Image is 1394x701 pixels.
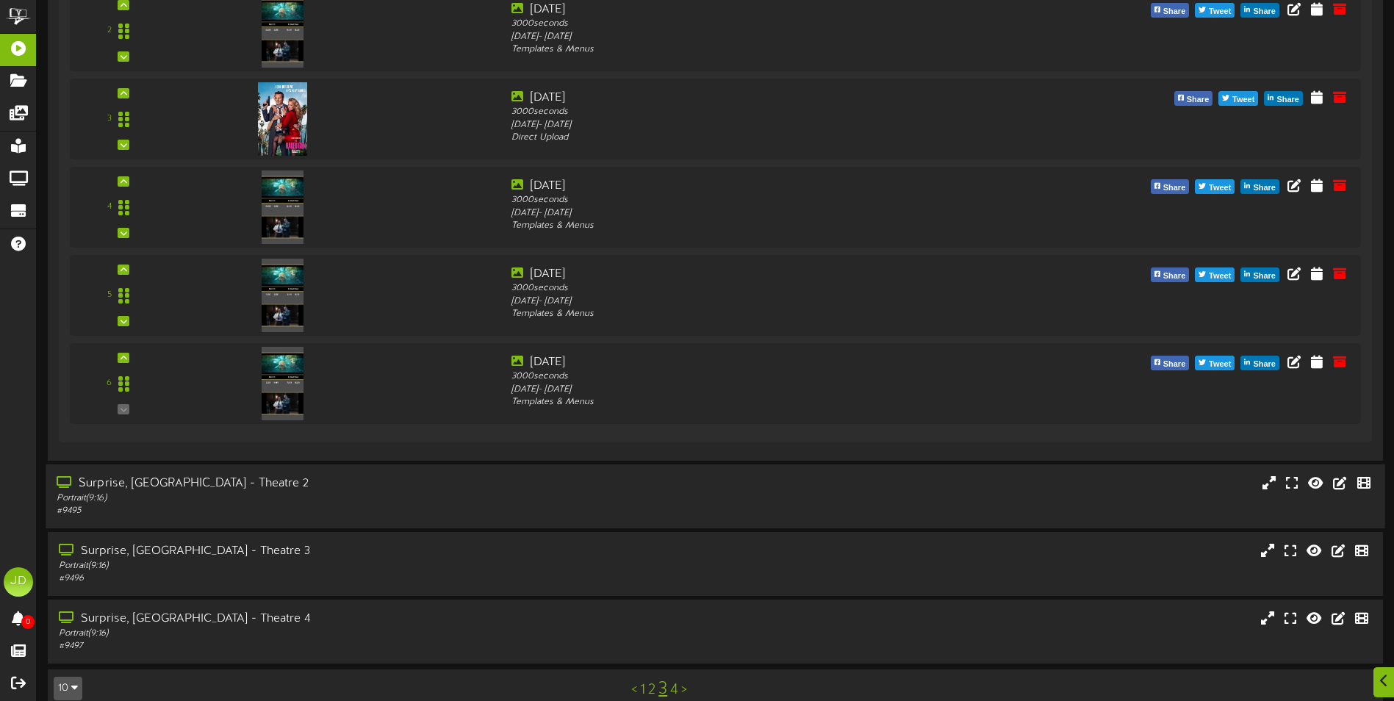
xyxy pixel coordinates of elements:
img: f7b806a4-2534-4fbf-980c-d12b3bed3c2d.png [262,170,303,244]
div: # 9496 [59,572,593,585]
div: 3000 seconds [511,18,1027,30]
div: Surprise, [GEOGRAPHIC_DATA] - Theatre 2 [57,475,592,492]
div: [DATE] [511,1,1027,18]
div: 3000 seconds [511,194,1027,206]
a: < [631,682,637,698]
span: Tweet [1206,356,1234,373]
span: Share [1250,268,1279,284]
span: Share [1160,180,1189,196]
div: JD [4,567,33,597]
div: [DATE] - [DATE] [511,119,1027,132]
button: Tweet [1195,179,1235,194]
button: Share [1240,267,1279,282]
a: 2 [648,682,655,698]
span: Share [1160,356,1189,373]
div: Portrait ( 9:16 ) [57,492,592,504]
button: Tweet [1195,267,1235,282]
div: [DATE] - [DATE] [511,295,1027,308]
span: Share [1160,268,1189,284]
button: Tweet [1195,356,1235,370]
div: 3000 seconds [511,282,1027,295]
div: [DATE] - [DATE] [511,31,1027,43]
div: # 9497 [59,640,593,653]
div: 3000 seconds [511,106,1027,118]
span: Share [1160,4,1189,20]
a: > [681,682,687,698]
button: Share [1264,91,1303,106]
span: Share [1184,92,1212,108]
button: Tweet [1218,91,1258,106]
div: [DATE] [511,90,1027,107]
span: Share [1273,92,1302,108]
div: Templates & Menus [511,396,1027,409]
div: Surprise, [GEOGRAPHIC_DATA] - Theatre 3 [59,543,593,560]
button: Share [1151,3,1190,18]
a: 3 [658,680,667,699]
div: Portrait ( 9:16 ) [59,560,593,572]
img: 27fef197-9437-49af-b42b-58666fb6f497.png [262,259,303,332]
img: 1f331d9a-5019-4830-91e2-d3df73b4bbc6.png [262,347,303,420]
div: # 9495 [57,505,592,517]
span: Share [1250,4,1279,20]
button: Share [1151,179,1190,194]
div: Surprise, [GEOGRAPHIC_DATA] - Theatre 4 [59,611,593,628]
span: 0 [21,615,35,629]
div: [DATE] [511,354,1027,371]
button: Share [1151,356,1190,370]
button: Share [1174,91,1213,106]
a: 1 [640,682,645,698]
img: b250bf30-81af-4438-9a8f-60f21e1f01b9.jpg [258,82,308,156]
span: Tweet [1206,268,1234,284]
div: [DATE] - [DATE] [511,207,1027,220]
div: Templates & Menus [511,43,1027,56]
span: Tweet [1206,180,1234,196]
div: Templates & Menus [511,308,1027,320]
span: Tweet [1229,92,1257,108]
button: Tweet [1195,3,1235,18]
div: Templates & Menus [511,220,1027,232]
button: Share [1240,179,1279,194]
span: Share [1250,180,1279,196]
a: 4 [670,682,678,698]
div: 3000 seconds [511,370,1027,383]
div: [DATE] - [DATE] [511,384,1027,396]
button: 10 [54,677,82,700]
div: [DATE] [511,178,1027,195]
button: Share [1240,356,1279,370]
div: Portrait ( 9:16 ) [59,628,593,640]
div: [DATE] [511,266,1027,283]
button: Share [1240,3,1279,18]
span: Share [1250,356,1279,373]
button: Share [1151,267,1190,282]
div: Direct Upload [511,132,1027,144]
span: Tweet [1206,4,1234,20]
div: 6 [107,377,112,389]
